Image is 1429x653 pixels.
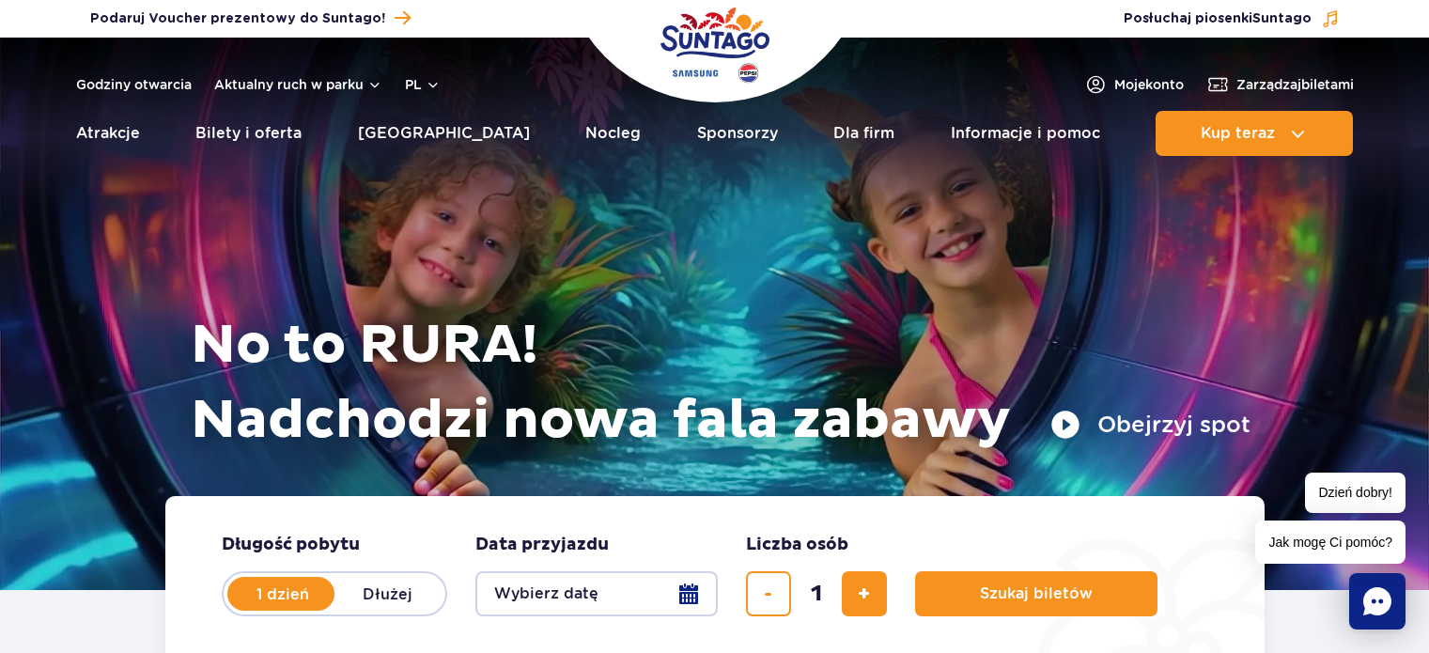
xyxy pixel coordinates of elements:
[358,111,530,156] a: [GEOGRAPHIC_DATA]
[90,6,411,31] a: Podaruj Voucher prezentowy do Suntago!
[214,77,382,92] button: Aktualny ruch w parku
[833,111,894,156] a: Dla firm
[76,111,140,156] a: Atrakcje
[475,571,718,616] button: Wybierz datę
[1156,111,1353,156] button: Kup teraz
[405,75,441,94] button: pl
[229,574,336,614] label: 1 dzień
[1236,75,1354,94] span: Zarządzaj biletami
[842,571,887,616] button: dodaj bilet
[746,571,791,616] button: usuń bilet
[980,585,1093,602] span: Szukaj biletów
[1084,73,1184,96] a: Mojekonto
[915,571,1157,616] button: Szukaj biletów
[222,534,360,556] span: Długość pobytu
[1124,9,1340,28] button: Posłuchaj piosenkiSuntago
[1252,12,1312,25] span: Suntago
[475,534,609,556] span: Data przyjazdu
[746,534,848,556] span: Liczba osób
[1206,73,1354,96] a: Zarządzajbiletami
[1349,573,1406,630] div: Chat
[90,9,385,28] span: Podaruj Voucher prezentowy do Suntago!
[585,111,641,156] a: Nocleg
[76,75,192,94] a: Godziny otwarcia
[794,571,839,616] input: liczba biletów
[697,111,778,156] a: Sponsorzy
[1124,9,1312,28] span: Posłuchaj piosenki
[191,308,1250,459] h1: No to RURA! Nadchodzi nowa fala zabawy
[1114,75,1184,94] span: Moje konto
[334,574,442,614] label: Dłużej
[195,111,302,156] a: Bilety i oferta
[1201,125,1275,142] span: Kup teraz
[1050,410,1250,440] button: Obejrzyj spot
[1255,521,1406,564] span: Jak mogę Ci pomóc?
[951,111,1100,156] a: Informacje i pomoc
[1305,473,1406,513] span: Dzień dobry!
